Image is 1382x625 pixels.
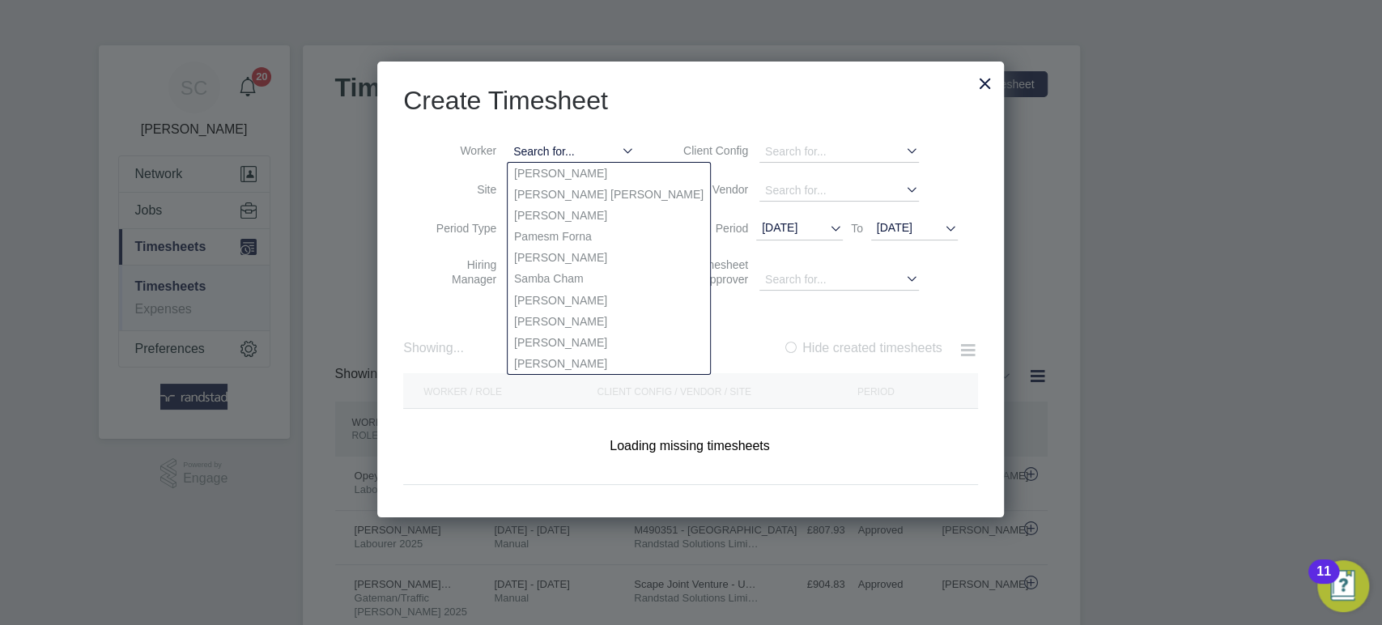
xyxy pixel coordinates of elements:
h2: Create Timesheet [403,84,977,118]
li: Pamesm Forna [508,226,710,247]
label: Timesheet Approver [675,257,748,287]
div: Showing [403,340,467,357]
button: Open Resource Center, 11 new notifications [1317,560,1369,612]
label: Worker [423,143,496,158]
label: Period [675,221,748,236]
label: Period Type [423,221,496,236]
span: [DATE] [762,221,797,234]
input: Search for... [759,181,919,202]
li: [PERSON_NAME] [508,290,710,311]
li: [PERSON_NAME] [PERSON_NAME] [508,184,710,205]
span: To [846,219,868,238]
li: [PERSON_NAME] [508,247,710,268]
label: Hiring Manager [423,257,496,287]
li: Samba Cham [508,268,710,289]
li: [PERSON_NAME] [508,332,710,353]
li: [PERSON_NAME] [508,353,710,374]
span: [DATE] [877,221,912,234]
li: [PERSON_NAME] [508,163,710,184]
input: Search for... [759,270,919,291]
span: ... [453,341,464,355]
input: Search for... [508,142,635,163]
input: Search for... [759,142,919,163]
li: [PERSON_NAME] [508,311,710,332]
li: [PERSON_NAME] [508,205,710,226]
label: Site [423,182,496,197]
label: Hide created timesheets [783,341,942,355]
div: 11 [1316,572,1331,593]
label: Vendor [675,182,748,197]
label: Client Config [675,143,748,158]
